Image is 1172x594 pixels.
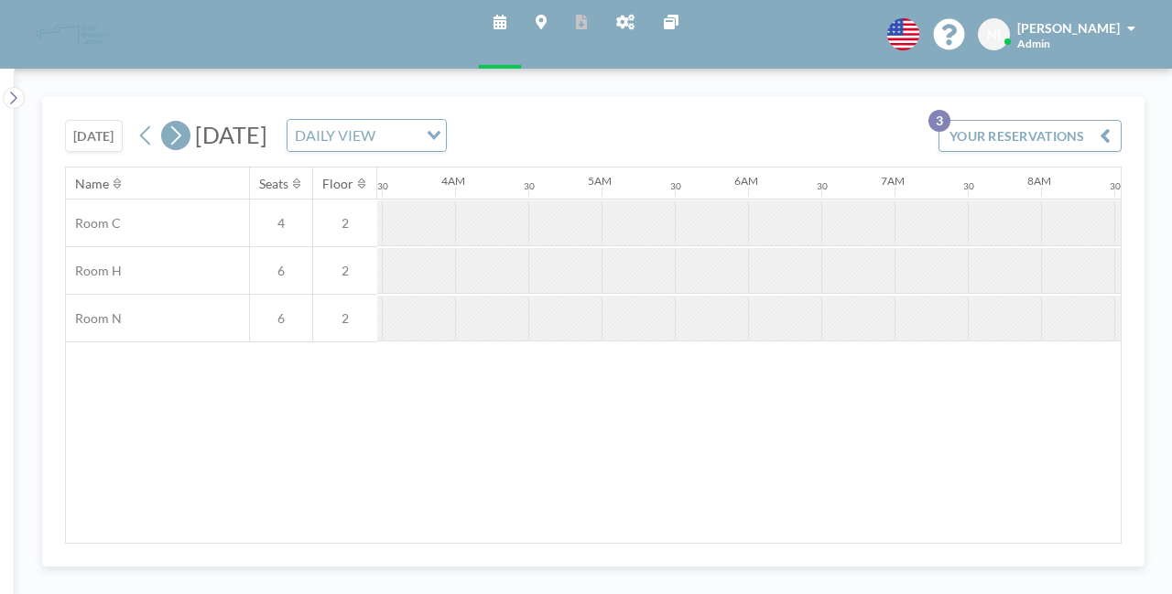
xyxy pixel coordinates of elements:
[65,120,123,152] button: [DATE]
[29,16,117,53] img: organization-logo
[250,215,312,232] span: 4
[939,120,1122,152] button: YOUR RESERVATIONS3
[1027,174,1051,188] div: 8AM
[66,310,122,327] span: Room N
[75,176,109,192] div: Name
[1017,37,1050,50] span: Admin
[66,263,122,279] span: Room H
[313,263,377,279] span: 2
[250,263,312,279] span: 6
[881,174,905,188] div: 7AM
[381,124,416,147] input: Search for option
[66,215,121,232] span: Room C
[963,180,974,192] div: 30
[322,176,353,192] div: Floor
[524,180,535,192] div: 30
[313,215,377,232] span: 2
[734,174,758,188] div: 6AM
[291,124,379,147] span: DAILY VIEW
[670,180,681,192] div: 30
[377,180,388,192] div: 30
[259,176,288,192] div: Seats
[313,310,377,327] span: 2
[588,174,612,188] div: 5AM
[250,310,312,327] span: 6
[987,27,1001,43] span: NI
[288,120,446,151] div: Search for option
[195,121,267,148] span: [DATE]
[817,180,828,192] div: 30
[928,110,950,132] p: 3
[1110,180,1121,192] div: 30
[1017,20,1120,36] span: [PERSON_NAME]
[441,174,465,188] div: 4AM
